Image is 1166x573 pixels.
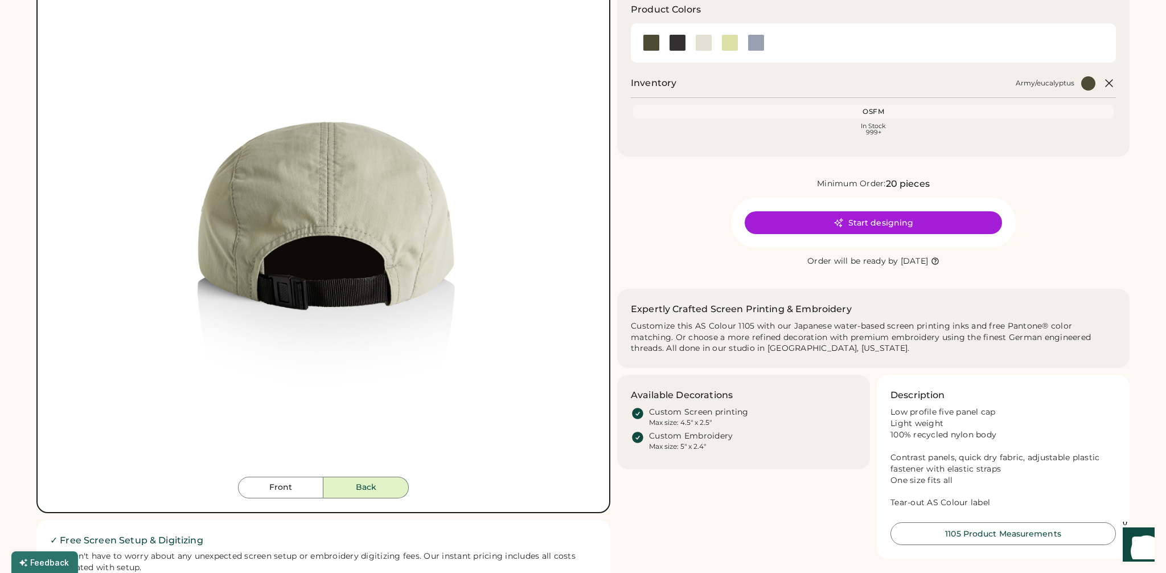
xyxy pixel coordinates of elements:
div: Max size: 4.5" x 2.5" [649,418,712,427]
h2: Inventory [631,76,676,90]
div: Max size: 5" x 2.4" [649,442,706,451]
div: Custom Embroidery [649,431,733,442]
button: Start designing [745,211,1002,234]
h3: Available Decorations [631,388,733,402]
div: 20 pieces [886,177,930,191]
div: Order will be ready by [807,256,898,267]
h3: Product Colors [631,3,701,17]
div: Customize this AS Colour 1105 with our Japanese water-based screen printing inks and free Pantone... [631,321,1116,355]
button: Back [323,477,409,498]
div: Low profile five panel cap Light weight 100% recycled nylon body Contrast panels, quick dry fabri... [890,407,1116,509]
h2: ✓ Free Screen Setup & Digitizing [50,534,597,547]
h3: Description [890,388,945,402]
button: Front [238,477,323,498]
div: In Stock 999+ [635,123,1111,136]
div: Army/eucalyptus [1016,79,1074,88]
div: [DATE] [901,256,929,267]
div: OSFM [635,107,1111,116]
button: 1105 Product Measurements [890,522,1116,545]
iframe: Front Chat [1112,522,1161,571]
div: Minimum Order: [817,178,886,190]
h2: Expertly Crafted Screen Printing & Embroidery [631,302,852,316]
div: Custom Screen printing [649,407,749,418]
